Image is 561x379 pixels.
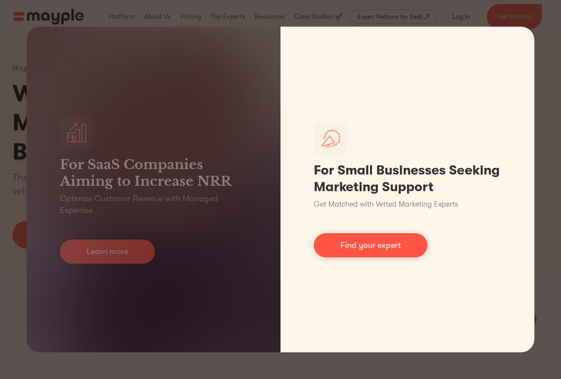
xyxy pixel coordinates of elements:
[314,233,427,257] a: Find your expert
[314,162,501,195] h1: For Small Businesses Seeking Marketing Support
[314,199,458,210] p: Get Matched with Vetted Marketing Experts
[60,156,247,189] h3: For SaaS Companies Aiming to Increase NRR
[60,239,155,264] a: Learn more
[60,193,247,216] p: Optimize Customer Revenue with Managed Expertise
